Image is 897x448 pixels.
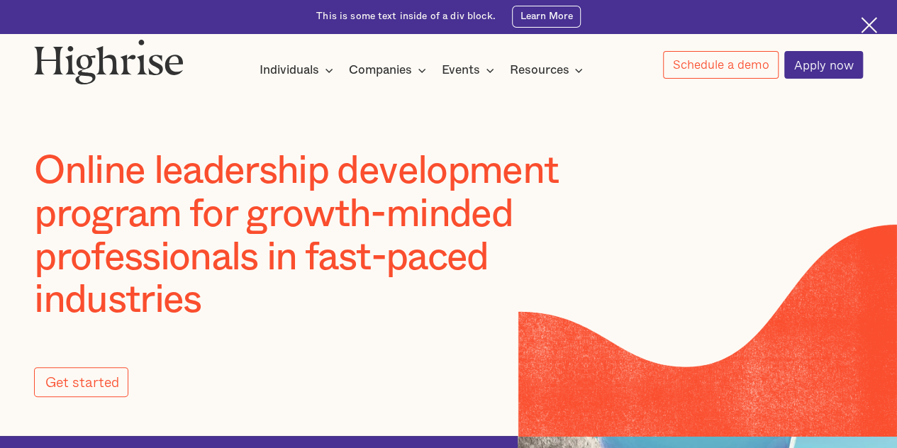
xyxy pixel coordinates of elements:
[349,62,412,79] div: Companies
[260,62,319,79] div: Individuals
[784,51,863,79] a: Apply now
[349,62,430,79] div: Companies
[861,17,877,33] img: Cross icon
[442,62,498,79] div: Events
[34,367,128,397] a: Get started
[442,62,480,79] div: Events
[509,62,569,79] div: Resources
[512,6,581,28] a: Learn More
[509,62,587,79] div: Resources
[34,39,184,84] img: Highrise logo
[663,51,779,79] a: Schedule a demo
[316,10,496,23] div: This is some text inside of a div block.
[260,62,338,79] div: Individuals
[34,150,639,323] h1: Online leadership development program for growth-minded professionals in fast-paced industries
